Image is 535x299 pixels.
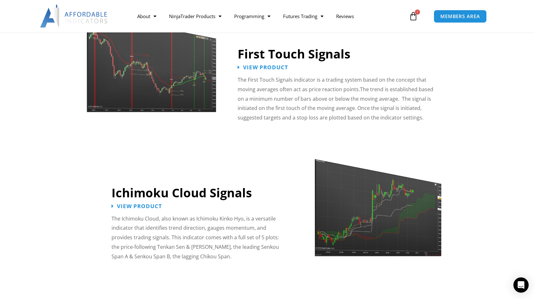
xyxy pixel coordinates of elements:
[228,9,277,24] a: Programming
[399,7,427,25] a: 1
[163,9,228,24] a: NinjaTrader Products
[238,65,288,70] a: View Product
[513,277,529,293] div: Open Intercom Messenger
[117,203,162,209] span: View Product
[434,10,487,23] a: MEMBERS AREA
[415,10,420,15] span: 1
[314,147,442,257] img: Ichimuku | Affordable Indicators – NinjaTrader
[238,45,350,62] a: First Touch Signals
[112,203,162,209] a: View Product
[112,184,252,201] a: Ichimoku Cloud Signals
[112,214,287,262] p: The Ichimoku Cloud, also known as Ichimoku Kinko Hyo, is a versatile indicator that identifies tr...
[131,9,407,24] nav: Menu
[243,65,288,70] span: View Product
[440,14,480,19] span: MEMBERS AREA
[40,5,108,28] img: LogoAI | Affordable Indicators – NinjaTrader
[238,75,439,123] p: The First Touch Signals indicator is a trading system based on the concept that moving averages o...
[330,9,360,24] a: Reviews
[131,9,163,24] a: About
[277,9,330,24] a: Futures Trading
